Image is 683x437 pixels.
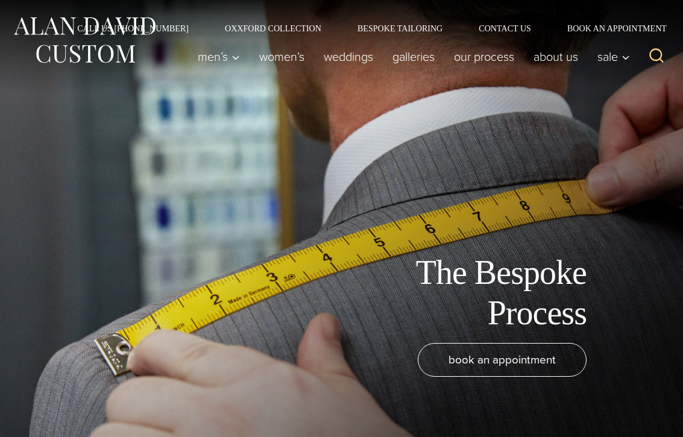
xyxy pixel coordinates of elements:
[198,51,240,63] span: Men’s
[339,24,461,33] a: Bespoke Tailoring
[549,24,671,33] a: Book an Appointment
[207,24,339,33] a: Oxxford Collection
[461,24,549,33] a: Contact Us
[59,24,207,33] a: Call Us [PHONE_NUMBER]
[315,253,587,333] h1: The Bespoke Process
[418,343,587,377] a: book an appointment
[59,24,671,33] nav: Secondary Navigation
[642,42,671,71] button: View Search Form
[314,45,383,69] a: weddings
[383,45,444,69] a: Galleries
[12,13,157,67] img: Alan David Custom
[188,45,636,69] nav: Primary Navigation
[449,351,556,368] span: book an appointment
[524,45,588,69] a: About Us
[444,45,524,69] a: Our Process
[597,51,630,63] span: Sale
[250,45,314,69] a: Women’s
